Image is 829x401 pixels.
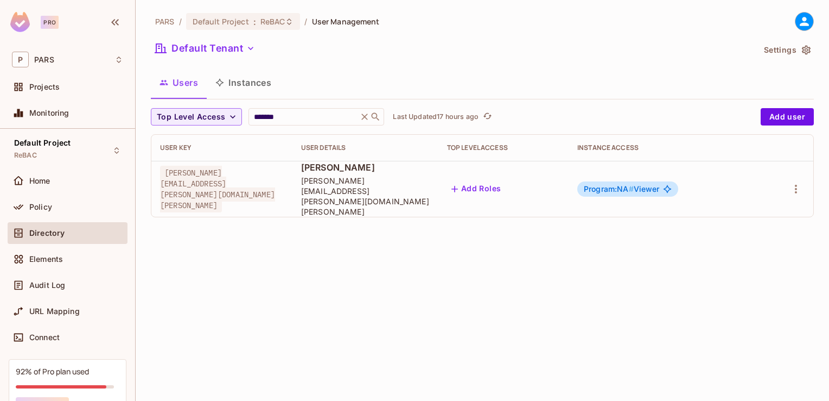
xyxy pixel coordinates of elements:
[584,185,660,193] span: Viewer
[760,41,814,59] button: Settings
[151,40,259,57] button: Default Tenant
[301,143,430,152] div: User Details
[447,180,506,198] button: Add Roles
[29,177,50,185] span: Home
[29,109,69,117] span: Monitoring
[301,161,430,173] span: [PERSON_NAME]
[12,52,29,67] span: P
[577,143,749,152] div: Instance Access
[10,12,30,32] img: SReyMgAAAABJRU5ErkJggg==
[447,143,560,152] div: Top Level Access
[29,281,65,290] span: Audit Log
[157,110,225,124] span: Top Level Access
[34,55,54,64] span: Workspace: PARS
[29,203,52,211] span: Policy
[41,16,59,29] div: Pro
[151,108,242,126] button: Top Level Access
[193,16,249,27] span: Default Project
[14,151,37,160] span: ReBAC
[151,69,207,96] button: Users
[29,229,65,237] span: Directory
[260,16,285,27] span: ReBAC
[160,166,275,212] span: [PERSON_NAME][EMAIL_ADDRESS][PERSON_NAME][DOMAIN_NAME][PERSON_NAME]
[29,307,80,316] span: URL Mapping
[584,184,634,193] span: Program:NA
[155,16,175,27] span: the active workspace
[207,69,280,96] button: Instances
[629,184,634,193] span: #
[479,110,494,123] span: Click to refresh data
[179,16,182,27] li: /
[29,333,60,342] span: Connect
[761,108,814,126] button: Add user
[29,255,63,264] span: Elements
[301,176,430,217] span: [PERSON_NAME][EMAIL_ADDRESS][PERSON_NAME][DOMAIN_NAME][PERSON_NAME]
[393,112,479,121] p: Last Updated 17 hours ago
[16,366,89,377] div: 92% of Pro plan used
[29,83,60,91] span: Projects
[312,16,380,27] span: User Management
[14,139,71,147] span: Default Project
[481,110,494,123] button: refresh
[483,111,492,122] span: refresh
[253,17,257,26] span: :
[160,143,284,152] div: User Key
[304,16,307,27] li: /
